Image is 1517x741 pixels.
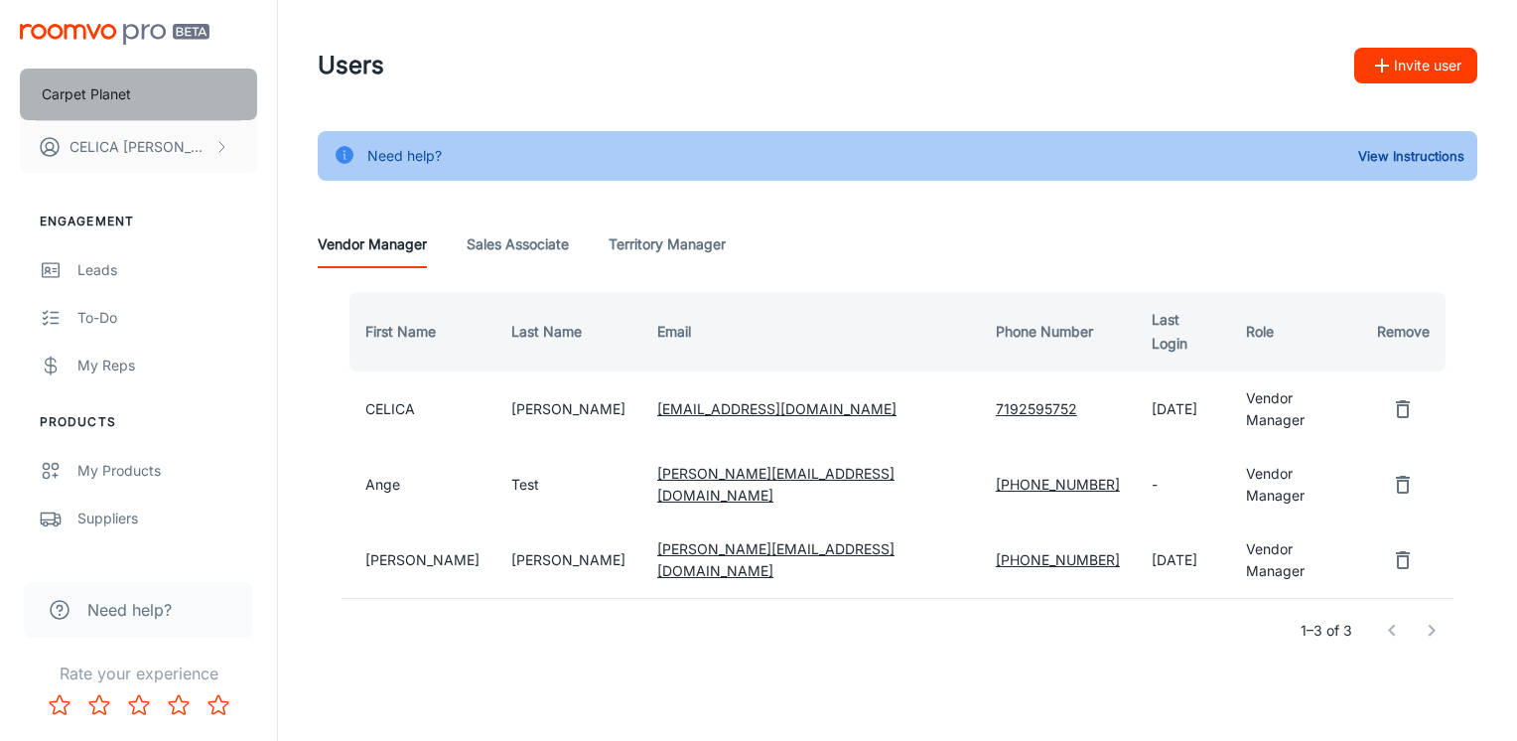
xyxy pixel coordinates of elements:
button: View Instructions [1353,141,1469,171]
a: Vendor Manager [318,221,427,268]
a: Sales Associate [467,221,569,268]
td: [DATE] [1136,522,1231,598]
td: Ange [342,447,495,522]
button: Invite user [1354,48,1477,83]
th: Last Name [495,292,641,371]
td: [PERSON_NAME] [342,522,495,598]
a: [PERSON_NAME][EMAIL_ADDRESS][DOMAIN_NAME] [657,465,895,504]
div: Suppliers [77,508,257,529]
a: [PHONE_NUMBER] [996,476,1120,493]
button: Rate 2 star [79,685,119,725]
button: Rate 4 star [159,685,199,725]
div: My Products [77,460,257,482]
button: Rate 5 star [199,685,238,725]
td: CELICA [342,371,495,447]
div: To-do [77,307,257,329]
a: 7192595752 [996,400,1077,417]
span: Need help? [87,598,172,622]
th: Remove [1361,292,1453,371]
div: QR Codes [77,555,257,577]
th: First Name [342,292,495,371]
div: My Reps [77,355,257,376]
th: Role [1230,292,1361,371]
td: Vendor Manager [1230,371,1361,447]
a: [PHONE_NUMBER] [996,551,1120,568]
td: [DATE] [1136,371,1231,447]
button: remove user [1383,465,1423,505]
button: Rate 1 star [40,685,79,725]
td: Test [495,447,641,522]
p: 1–3 of 3 [1301,620,1352,642]
img: Roomvo PRO Beta [20,24,209,45]
p: CELICA [PERSON_NAME] [69,136,209,158]
a: [EMAIL_ADDRESS][DOMAIN_NAME] [657,400,896,417]
a: Territory Manager [609,221,726,268]
button: Carpet Planet [20,69,257,120]
a: [PERSON_NAME][EMAIL_ADDRESS][DOMAIN_NAME] [657,540,895,579]
button: remove user [1383,540,1423,580]
button: CELICA [PERSON_NAME] [20,121,257,173]
div: Need help? [367,137,442,175]
h1: Users [318,48,384,83]
th: Email [641,292,980,371]
p: Carpet Planet [42,83,131,105]
td: [PERSON_NAME] [495,371,641,447]
p: Rate your experience [16,662,261,685]
th: Phone Number [980,292,1136,371]
td: Vendor Manager [1230,522,1361,598]
td: Vendor Manager [1230,447,1361,522]
div: Leads [77,259,257,281]
td: - [1136,447,1231,522]
td: [PERSON_NAME] [495,522,641,598]
th: Last Login [1136,292,1231,371]
button: remove user [1383,389,1423,429]
button: Rate 3 star [119,685,159,725]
